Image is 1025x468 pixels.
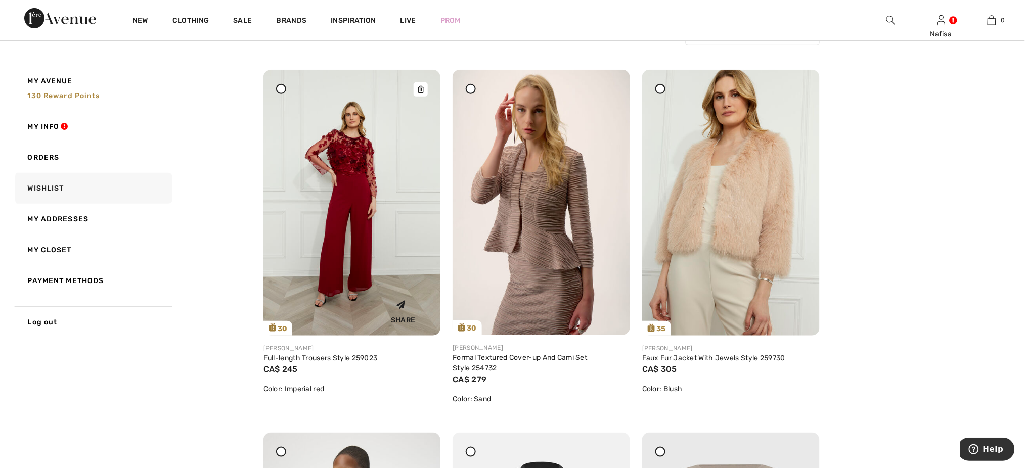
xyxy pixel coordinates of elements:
a: Prom [440,15,461,26]
a: Wishlist [13,173,172,204]
span: CA$ 279 [453,375,486,384]
div: Color: Imperial red [263,384,441,394]
a: 30 [263,70,441,336]
span: 130 Reward points [28,91,100,100]
a: Brands [277,16,307,27]
a: Payment Methods [13,265,172,296]
img: My Info [937,14,946,26]
a: Sale [233,16,252,27]
img: My Bag [988,14,996,26]
div: Nafisa [916,29,966,39]
img: frank-lyman-pants-black_259023_1_4885_search.jpg [263,70,441,336]
a: Formal Textured Cover-up And Cami Set Style 254732 [453,353,587,372]
a: Orders [13,142,172,173]
a: New [132,16,148,27]
div: [PERSON_NAME] [453,343,630,352]
a: Faux Fur Jacket With Jewels Style 259730 [642,354,785,362]
span: CA$ 245 [263,364,298,374]
span: My Avenue [28,76,73,86]
img: 1ère Avenue [24,8,96,28]
div: Color: Sand [453,394,630,404]
a: Live [400,15,416,26]
div: [PERSON_NAME] [263,344,441,353]
div: Color: Blush [642,384,820,394]
a: 30 [453,70,630,335]
a: My Closet [13,235,172,265]
a: Clothing [172,16,209,27]
iframe: Opens a widget where you can find more information [960,438,1015,463]
a: Full-length Trousers Style 259023 [263,354,378,362]
a: 0 [967,14,1016,26]
span: Inspiration [331,16,376,27]
a: 35 [642,70,820,336]
a: My Addresses [13,204,172,235]
span: CA$ 305 [642,364,677,374]
img: search the website [886,14,895,26]
img: frank-lyman-jackets-blazers-blush_259730_2_8d6d_search.jpg [642,70,820,336]
a: Sign In [937,15,946,25]
div: Share [373,292,433,328]
img: joseph-ribkoff-tops-sand_254732c_2_efef_search.jpg [453,70,630,335]
a: My Info [13,111,172,142]
div: [PERSON_NAME] [642,344,820,353]
a: Log out [13,306,172,338]
span: 0 [1001,16,1005,25]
